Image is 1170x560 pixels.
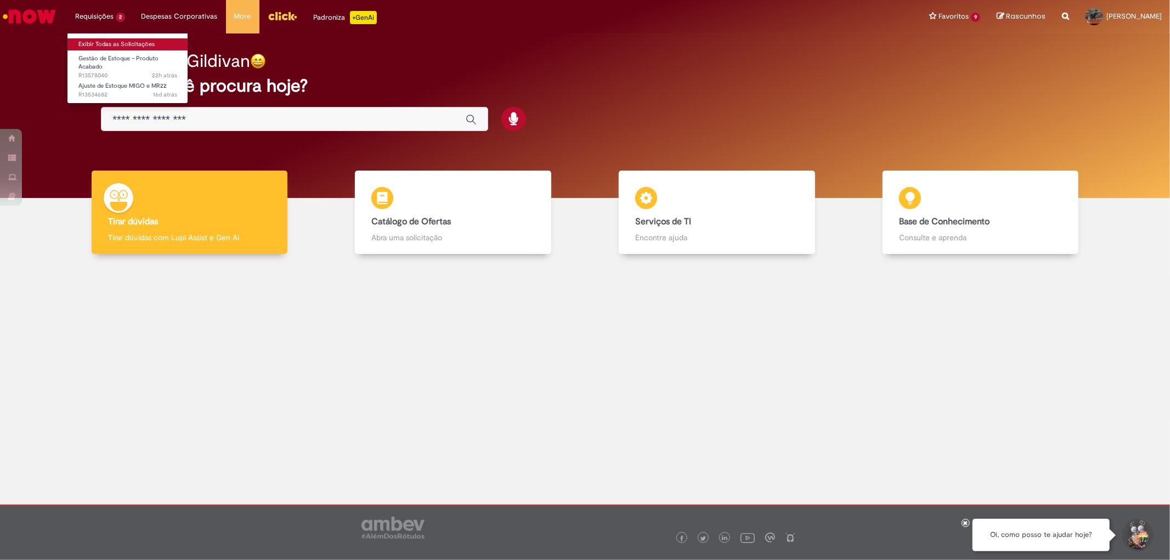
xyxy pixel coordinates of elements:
span: Ajuste de Estoque MIGO e MR22 [78,82,167,90]
ul: Requisições [67,33,188,104]
img: logo_footer_ambev_rotulo_gray.png [361,517,425,539]
span: Favoritos [939,11,969,22]
a: Aberto R13534682 : Ajuste de Estoque MIGO e MR22 [67,80,188,100]
p: Encontre ajuda [635,232,798,243]
img: logo_footer_youtube.png [741,530,755,545]
div: Padroniza [314,11,377,24]
p: +GenAi [350,11,377,24]
img: logo_footer_linkedin.png [722,535,727,542]
span: Gestão de Estoque – Produto Acabado [78,54,159,71]
span: Requisições [75,11,114,22]
a: Base de Conhecimento Consulte e aprenda [849,171,1112,254]
span: Rascunhos [1006,11,1045,21]
h2: O que você procura hoje? [101,76,1069,95]
time: 15/09/2025 10:25:58 [153,90,177,99]
a: Tirar dúvidas Tirar dúvidas com Lupi Assist e Gen Ai [58,171,321,254]
span: More [234,11,251,22]
b: Catálogo de Ofertas [371,216,451,227]
p: Consulte e aprenda [899,232,1062,243]
span: R13534682 [78,90,177,99]
span: 22h atrás [152,71,177,80]
p: Abra uma solicitação [371,232,534,243]
a: Serviços de TI Encontre ajuda [585,171,849,254]
a: Exibir Todas as Solicitações [67,38,188,50]
img: logo_footer_facebook.png [679,536,685,541]
img: happy-face.png [250,53,266,69]
a: Catálogo de Ofertas Abra uma solicitação [321,171,585,254]
span: 2 [116,13,125,22]
b: Tirar dúvidas [108,216,158,227]
span: Despesas Corporativas [142,11,218,22]
a: Rascunhos [997,12,1045,22]
span: 9 [971,13,980,22]
img: ServiceNow [1,5,58,27]
img: click_logo_yellow_360x200.png [268,8,297,24]
b: Serviços de TI [635,216,691,227]
img: logo_footer_twitter.png [700,536,706,541]
img: logo_footer_naosei.png [785,533,795,542]
a: Aberto R13578040 : Gestão de Estoque – Produto Acabado [67,53,188,76]
div: Oi, como posso te ajudar hoje? [973,519,1110,551]
button: Iniciar Conversa de Suporte [1121,519,1154,552]
p: Tirar dúvidas com Lupi Assist e Gen Ai [108,232,271,243]
span: R13578040 [78,71,177,80]
span: 16d atrás [153,90,177,99]
span: [PERSON_NAME] [1106,12,1162,21]
b: Base de Conhecimento [899,216,990,227]
img: logo_footer_workplace.png [765,533,775,542]
time: 29/09/2025 16:09:25 [152,71,177,80]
